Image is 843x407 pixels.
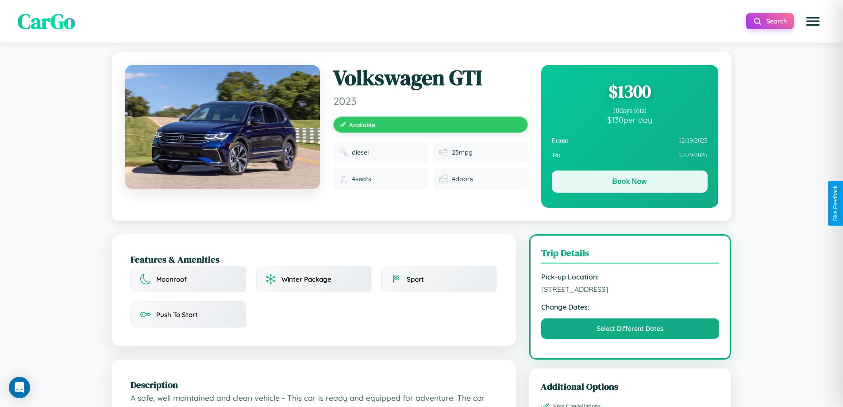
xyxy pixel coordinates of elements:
strong: From: [552,137,569,144]
img: Volkswagen GTI 2023 [125,65,320,189]
span: CarGo [18,7,75,36]
div: 12 / 19 / 2025 [552,133,708,148]
span: 23 mpg [452,148,473,156]
span: 4 seats [352,175,371,183]
h1: Volkswagen GTI [333,65,528,91]
span: [STREET_ADDRESS] [541,285,720,294]
div: 12 / 29 / 2025 [552,148,708,163]
span: Winter Package [281,275,331,283]
strong: Pick-up Location: [541,272,720,281]
strong: To: [552,151,561,159]
h2: Features & Amenities [131,253,497,266]
button: Book Now [552,171,708,193]
span: Available [349,121,375,128]
button: Search [746,13,794,29]
img: Seats [339,174,348,183]
button: Open menu [801,9,825,34]
h3: Trip Details [541,246,720,264]
strong: Change Dates: [541,302,720,311]
span: Moonroof [156,275,187,283]
h2: Description [131,378,497,391]
span: Search [766,17,787,25]
div: Give Feedback [832,186,839,221]
img: Doors [439,174,448,183]
span: diesel [352,148,369,156]
img: Fuel type [339,148,348,157]
button: Select Different Dates [541,318,720,339]
div: 10 days total [552,107,708,115]
div: Open Intercom Messenger [9,377,30,398]
div: $ 1300 [552,79,708,103]
img: Fuel efficiency [439,148,448,157]
span: 2023 [333,94,528,108]
span: Push To Start [156,310,198,319]
span: Sport [407,275,424,283]
div: $ 130 per day [552,115,708,124]
h3: Additional Options [541,380,720,393]
span: 4 doors [452,175,473,183]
